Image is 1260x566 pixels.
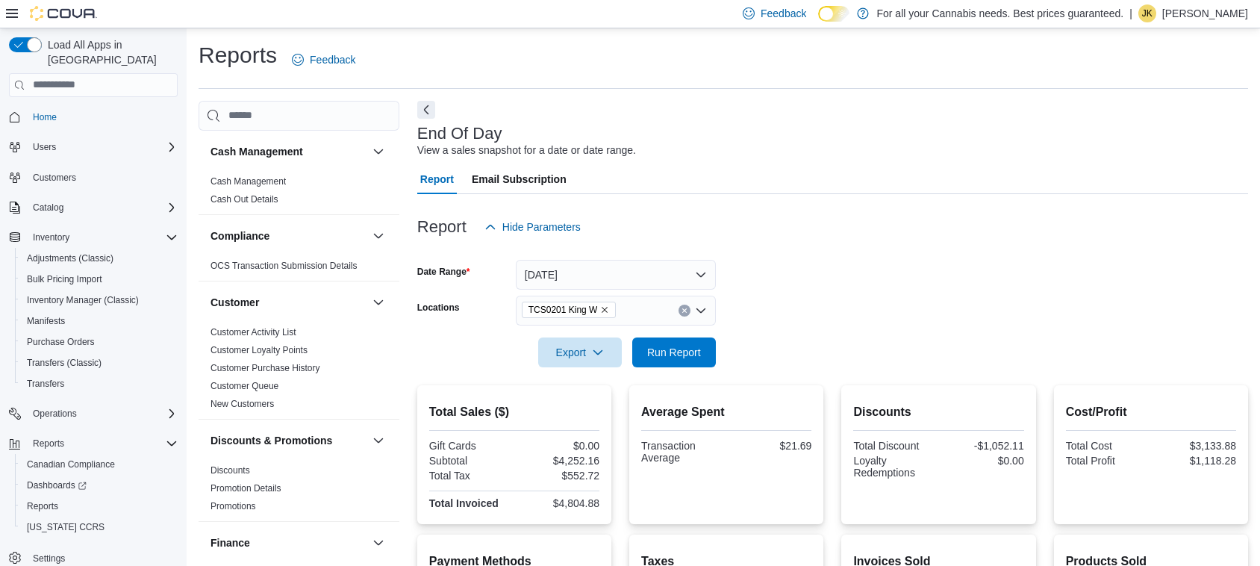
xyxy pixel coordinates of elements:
div: $3,133.88 [1154,440,1236,452]
p: | [1129,4,1132,22]
button: Purchase Orders [15,332,184,352]
button: [US_STATE] CCRS [15,517,184,538]
span: Dashboards [21,476,178,494]
button: Customers [3,167,184,188]
button: Compliance [369,227,387,245]
h3: Customer [210,295,259,310]
a: Customer Loyalty Points [210,345,308,355]
a: OCS Transaction Submission Details [210,261,358,271]
span: Transfers (Classic) [21,354,178,372]
div: $4,804.88 [517,497,599,509]
div: $1,118.28 [1154,455,1236,467]
span: Customers [27,168,178,187]
span: Users [33,141,56,153]
span: Bulk Pricing Import [21,270,178,288]
span: Reports [27,435,178,453]
h2: Cost/Profit [1066,403,1236,421]
div: Discounts & Promotions [199,461,399,521]
span: Customer Activity List [210,326,296,338]
a: Promotions [210,501,256,511]
span: Email Subscription [472,164,567,194]
button: Cash Management [210,144,367,159]
span: Inventory Manager (Classic) [27,294,139,306]
button: Finance [210,535,367,550]
button: Next [417,101,435,119]
div: View a sales snapshot for a date or date range. [417,143,636,158]
a: Transfers (Classic) [21,354,107,372]
div: Cash Management [199,172,399,214]
a: Bulk Pricing Import [21,270,108,288]
span: Catalog [27,199,178,217]
span: Promotions [210,500,256,512]
a: Customer Queue [210,381,278,391]
span: Catalog [33,202,63,214]
div: Total Tax [429,470,511,482]
span: Hide Parameters [502,220,581,234]
a: Customer Activity List [210,327,296,338]
button: [DATE] [516,260,716,290]
span: Inventory Manager (Classic) [21,291,178,309]
a: Promotion Details [210,483,281,494]
a: Purchase Orders [21,333,101,351]
a: Feedback [286,45,361,75]
a: Cash Out Details [210,194,278,205]
span: Dashboards [27,479,87,491]
span: TCS0201 King W [528,302,598,317]
span: Purchase Orders [27,336,95,348]
button: Finance [369,534,387,552]
div: Subtotal [429,455,511,467]
h2: Discounts [853,403,1023,421]
span: Feedback [761,6,806,21]
span: Transfers (Classic) [27,357,102,369]
span: [US_STATE] CCRS [27,521,105,533]
button: Catalog [3,197,184,218]
span: Transfers [27,378,64,390]
div: Loyalty Redemptions [853,455,935,479]
span: Users [27,138,178,156]
span: New Customers [210,398,274,410]
span: Customer Queue [210,380,278,392]
button: Discounts & Promotions [210,433,367,448]
h2: Total Sales ($) [429,403,599,421]
a: Adjustments (Classic) [21,249,119,267]
h3: Discounts & Promotions [210,433,332,448]
a: Dashboards [15,475,184,496]
button: Home [3,106,184,128]
button: Customer [369,293,387,311]
span: Inventory [27,228,178,246]
span: Operations [27,405,178,423]
span: Reports [21,497,178,515]
button: Inventory [27,228,75,246]
div: Gift Cards [429,440,511,452]
span: Transfers [21,375,178,393]
a: Manifests [21,312,71,330]
span: Inventory [33,231,69,243]
a: Canadian Compliance [21,455,121,473]
span: Discounts [210,464,250,476]
button: Compliance [210,228,367,243]
button: Catalog [27,199,69,217]
span: Manifests [27,315,65,327]
span: Adjustments (Classic) [27,252,113,264]
button: Remove TCS0201 King W from selection in this group [600,305,609,314]
span: Promotion Details [210,482,281,494]
button: Adjustments (Classic) [15,248,184,269]
div: Compliance [199,257,399,281]
button: Cash Management [369,143,387,161]
p: [PERSON_NAME] [1162,4,1248,22]
span: OCS Transaction Submission Details [210,260,358,272]
h3: Cash Management [210,144,303,159]
span: TCS0201 King W [522,302,617,318]
label: Locations [417,302,460,314]
h3: Finance [210,535,250,550]
img: Cova [30,6,97,21]
button: Run Report [632,338,716,367]
div: $0.00 [517,440,599,452]
span: Operations [33,408,77,420]
button: Reports [27,435,70,453]
span: Bulk Pricing Import [27,273,102,285]
button: Hide Parameters [478,212,587,242]
span: Customer Loyalty Points [210,344,308,356]
span: Reports [33,438,64,450]
span: Canadian Compliance [21,455,178,473]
